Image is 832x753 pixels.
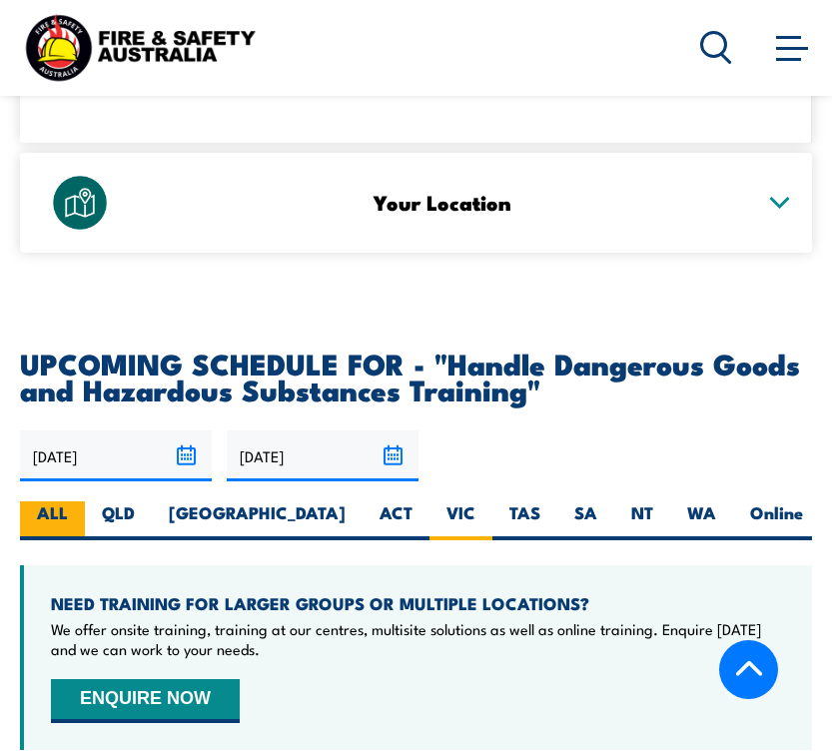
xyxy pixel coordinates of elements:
p: We offer onsite training, training at our centres, multisite solutions as well as online training... [51,619,785,659]
label: ACT [363,501,429,540]
h3: Your Location [133,191,752,214]
label: VIC [429,501,492,540]
label: Online [733,501,820,540]
input: From date [20,430,212,481]
h4: NEED TRAINING FOR LARGER GROUPS OR MULTIPLE LOCATIONS? [51,592,785,614]
label: QLD [85,501,152,540]
label: ALL [20,501,85,540]
h2: UPCOMING SCHEDULE FOR - "Handle Dangerous Goods and Hazardous Substances Training" [20,350,812,401]
label: [GEOGRAPHIC_DATA] [152,501,363,540]
label: NT [614,501,670,540]
button: ENQUIRE NOW [51,679,240,723]
label: WA [670,501,733,540]
label: SA [557,501,614,540]
label: TAS [492,501,557,540]
input: To date [227,430,418,481]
